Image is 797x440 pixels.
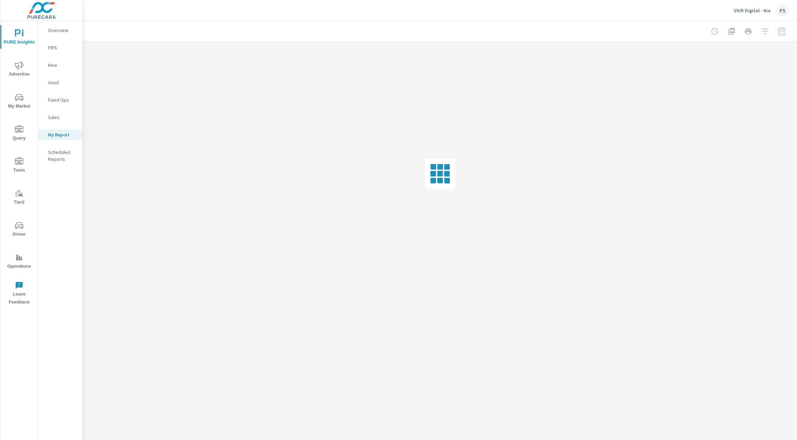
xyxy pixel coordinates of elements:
p: My Report [48,131,77,138]
span: Tier2 [2,189,36,206]
span: PURE Insights [2,29,36,46]
span: Tools [2,157,36,174]
span: Driver [2,221,36,238]
p: Scheduled Reports [48,149,77,163]
p: PIPA [48,44,77,51]
div: Used [38,77,83,88]
div: nav menu [0,21,38,309]
div: My Report [38,129,83,140]
span: Leave Feedback [2,281,36,306]
div: Sales [38,112,83,123]
div: Scheduled Reports [38,147,83,164]
div: FS [776,4,789,17]
p: Sales [48,114,77,121]
p: Shift Digital - Kia [734,7,771,14]
div: Fixed Ops [38,95,83,105]
p: New [48,62,77,69]
span: Query [2,125,36,142]
span: Advertise [2,61,36,78]
div: New [38,60,83,70]
p: Fixed Ops [48,96,77,103]
p: Used [48,79,77,86]
div: PIPA [38,42,83,53]
p: Overview [48,27,77,34]
div: Overview [38,25,83,36]
span: My Market [2,93,36,110]
span: Operations [2,253,36,270]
